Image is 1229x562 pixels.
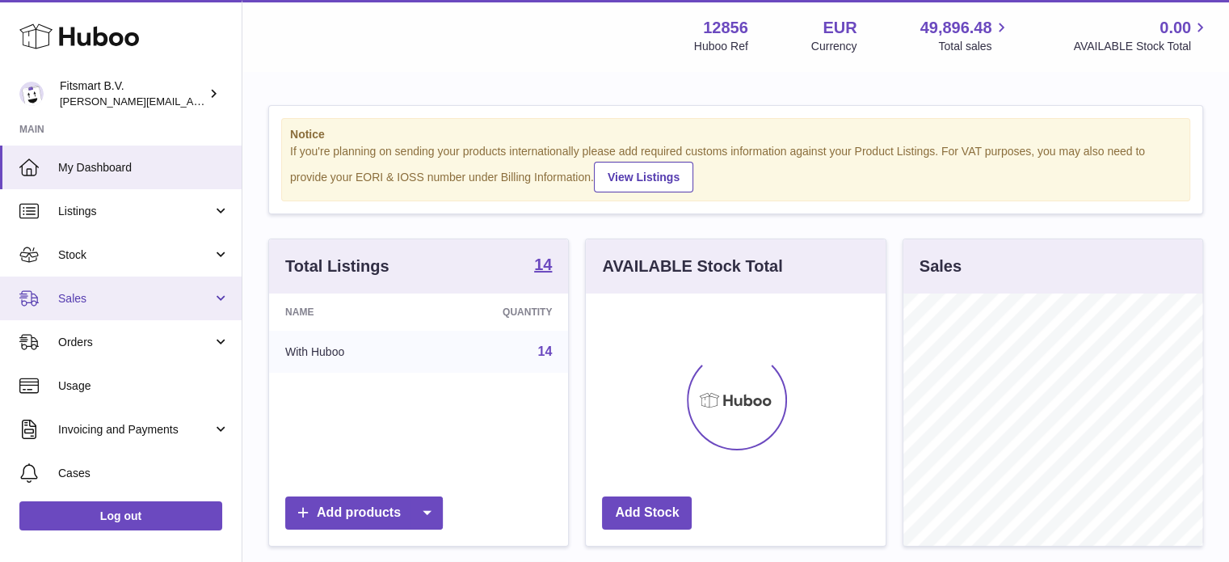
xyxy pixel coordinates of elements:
div: Huboo Ref [694,39,748,54]
div: Fitsmart B.V. [60,78,205,109]
a: View Listings [594,162,693,192]
th: Name [269,294,427,331]
a: 0.00 AVAILABLE Stock Total [1073,17,1210,54]
a: Add products [285,497,443,530]
strong: EUR [823,17,857,39]
span: Cases [58,466,229,481]
a: Add Stock [602,497,692,530]
a: 49,896.48 Total sales [920,17,1010,54]
div: If you're planning on sending your products internationally please add required customs informati... [290,144,1181,192]
th: Quantity [427,294,568,331]
span: Total sales [938,39,1010,54]
a: 14 [538,344,553,358]
a: Log out [19,501,222,530]
span: My Dashboard [58,160,229,175]
h3: Sales [920,256,962,277]
span: 49,896.48 [920,17,991,39]
span: [PERSON_NAME][EMAIL_ADDRESS][DOMAIN_NAME] [60,95,324,108]
div: Currency [811,39,857,54]
strong: 12856 [703,17,748,39]
span: Invoicing and Payments [58,422,213,437]
a: 14 [534,256,552,276]
img: jonathan@leaderoo.com [19,82,44,106]
td: With Huboo [269,331,427,373]
h3: AVAILABLE Stock Total [602,256,782,277]
span: Orders [58,335,213,350]
span: Listings [58,204,213,219]
h3: Total Listings [285,256,389,277]
span: AVAILABLE Stock Total [1073,39,1210,54]
span: Usage [58,378,229,394]
span: Stock [58,247,213,263]
strong: Notice [290,127,1181,142]
span: Sales [58,291,213,306]
span: 0.00 [1160,17,1191,39]
strong: 14 [534,256,552,273]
